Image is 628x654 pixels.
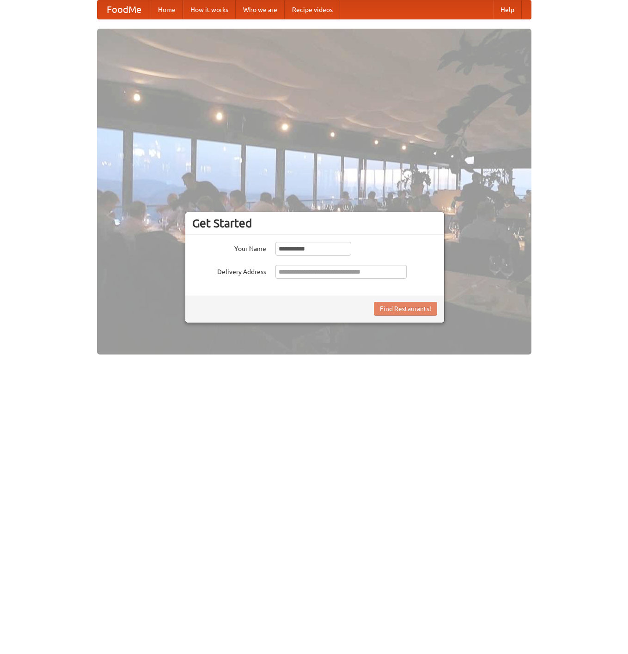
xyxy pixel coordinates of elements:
[151,0,183,19] a: Home
[192,265,266,276] label: Delivery Address
[285,0,340,19] a: Recipe videos
[374,302,437,316] button: Find Restaurants!
[192,216,437,230] h3: Get Started
[493,0,522,19] a: Help
[183,0,236,19] a: How it works
[192,242,266,253] label: Your Name
[98,0,151,19] a: FoodMe
[236,0,285,19] a: Who we are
